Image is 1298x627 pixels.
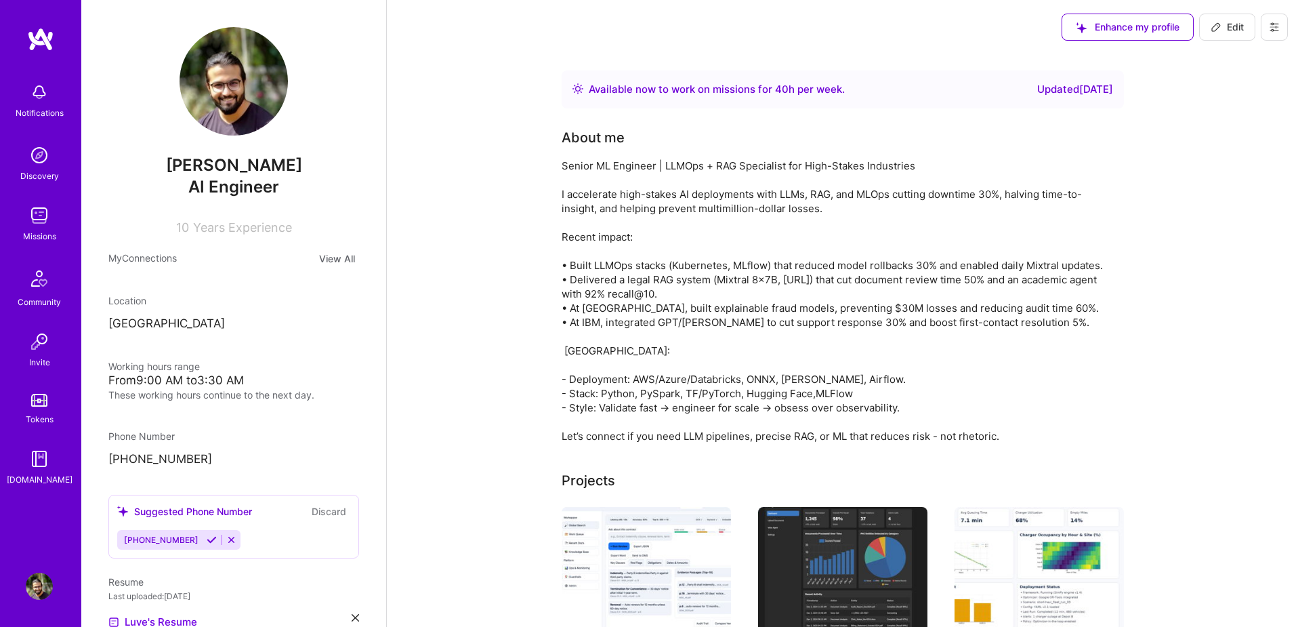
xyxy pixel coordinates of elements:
div: Updated [DATE] [1037,81,1113,98]
div: Available now to work on missions for h per week . [589,81,845,98]
img: Invite [26,328,53,355]
img: Availability [572,83,583,94]
div: Missions [23,229,56,243]
button: Discard [308,504,350,519]
div: Senior ML Engineer | LLMOps + RAG Specialist for High-Stakes Industries I accelerate high-stakes ... [562,159,1104,443]
img: User Avatar [180,27,288,136]
i: icon Close [352,614,359,622]
span: Enhance my profile [1076,20,1179,34]
div: Community [18,295,61,309]
div: Tokens [26,412,54,426]
span: 10 [176,220,189,235]
span: AI Engineer [188,177,279,197]
span: Working hours range [108,361,200,372]
div: Suggested Phone Number [117,504,252,519]
div: [DOMAIN_NAME] [7,472,72,487]
img: User Avatar [26,573,53,600]
img: logo [27,27,54,52]
span: [PERSON_NAME] [108,155,359,176]
img: tokens [31,394,47,407]
img: Community [23,262,56,295]
span: Years Experience [193,220,292,235]
button: Edit [1199,14,1255,41]
div: Last uploaded: [DATE] [108,589,359,603]
a: User Avatar [22,573,56,600]
div: From 9:00 AM to 3:30 AM [108,373,359,388]
span: My Connections [108,251,177,266]
div: Invite [29,355,50,369]
div: These working hours continue to the next day. [108,388,359,402]
div: Discovery [20,169,59,183]
i: icon SuggestedTeams [117,506,129,517]
div: About me [562,127,625,148]
span: Resume [108,576,144,588]
img: guide book [26,445,53,472]
button: View All [315,251,359,266]
span: 40 [775,83,789,96]
p: [PHONE_NUMBER] [108,451,359,468]
span: Edit [1211,20,1244,34]
span: [PHONE_NUMBER] [124,535,198,545]
p: [GEOGRAPHIC_DATA] [108,316,359,332]
div: Location [108,294,359,308]
img: discovery [26,142,53,169]
div: Notifications [16,106,64,120]
button: Enhance my profile [1062,14,1194,41]
span: Phone Number [108,430,175,442]
i: Reject [226,535,236,545]
i: Accept [207,535,217,545]
img: bell [26,79,53,106]
i: icon SuggestedTeams [1076,22,1087,33]
img: teamwork [26,202,53,229]
div: Projects [562,470,615,491]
